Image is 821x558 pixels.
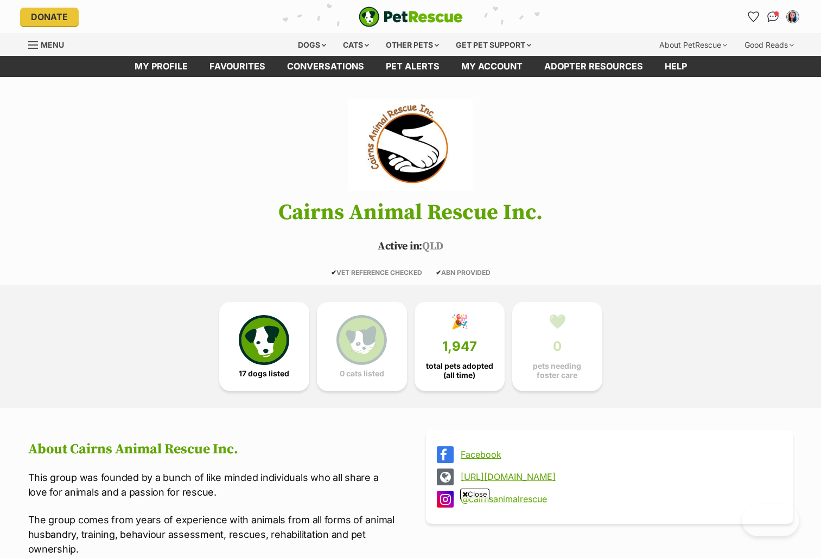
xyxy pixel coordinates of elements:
icon: ✔ [331,268,336,277]
a: My account [450,56,533,77]
div: Get pet support [448,34,539,56]
a: Favourites [199,56,276,77]
span: 17 dogs listed [239,369,289,378]
div: 💚 [549,313,566,330]
a: Pet alerts [375,56,450,77]
div: Cats [335,34,377,56]
img: chat-41dd97257d64d25036548639549fe6c8038ab92f7586957e7f3b1b290dea8141.svg [767,11,779,22]
a: [URL][DOMAIN_NAME] [461,472,778,482]
div: About PetRescue [652,34,735,56]
a: conversations [276,56,375,77]
a: Menu [28,34,72,54]
span: 0 [553,339,562,354]
span: ABN PROVIDED [436,268,491,277]
img: logo-e224e6f780fb5917bec1dbf3a21bbac754714ae5b6737aabdf751b685950b380.svg [359,7,463,27]
h2: About Cairns Animal Rescue Inc. [28,441,396,458]
p: This group was founded by a bunch of like minded individuals who all share a love for animals and... [28,470,396,499]
iframe: Advertisement [213,504,608,553]
span: pets needing foster care [521,362,593,379]
span: Menu [41,40,64,49]
a: 0 cats listed [317,302,407,391]
a: @cairnsanimalrescue [461,494,778,504]
span: 0 cats listed [340,369,384,378]
a: Conversations [765,8,782,25]
span: VET REFERENCE CHECKED [331,268,422,277]
a: My profile [124,56,199,77]
img: SY Ho profile pic [787,11,798,22]
p: QLD [12,239,810,255]
a: 17 dogs listed [219,302,309,391]
a: PetRescue [359,7,463,27]
span: total pets adopted (all time) [424,362,495,379]
iframe: Help Scout Beacon - Open [742,504,799,536]
a: Favourites [745,8,762,25]
div: 🎉 [451,313,468,330]
img: petrescue-icon-eee76f85a60ef55c4a1927667547b313a7c0e82042636edf73dce9c88f694885.svg [239,315,289,365]
div: Dogs [290,34,334,56]
ul: Account quick links [745,8,801,25]
a: Adopter resources [533,56,654,77]
a: Facebook [461,450,778,459]
span: Close [460,489,489,499]
img: cat-icon-068c71abf8fe30c970a85cd354bc8e23425d12f6e8612795f06af48be43a487a.svg [336,315,386,365]
span: Active in: [378,240,422,253]
icon: ✔ [436,268,441,277]
div: Good Reads [737,34,801,56]
button: My account [784,8,801,25]
a: 🎉 1,947 total pets adopted (all time) [415,302,505,391]
a: Donate [20,8,79,26]
p: The group comes from years of experience with animals from all forms of animal husbandry, trainin... [28,512,396,556]
img: Cairns Animal Rescue Inc. [348,99,472,191]
h1: Cairns Animal Rescue Inc. [12,201,810,225]
span: 1,947 [442,339,477,354]
div: Other pets [378,34,447,56]
a: 💚 0 pets needing foster care [512,302,602,391]
a: Help [654,56,698,77]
